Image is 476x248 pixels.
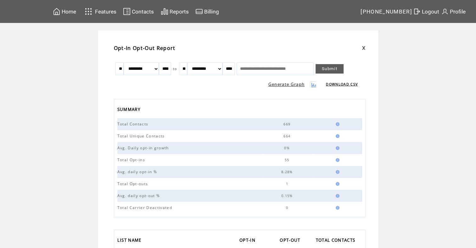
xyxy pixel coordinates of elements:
[334,206,339,210] img: help.gif
[283,134,292,138] span: 664
[450,8,466,15] span: Profile
[117,236,143,246] span: LIST NAME
[161,8,168,15] img: chart.svg
[62,8,76,15] span: Home
[334,122,339,126] img: help.gif
[83,6,94,17] img: features.svg
[334,170,339,174] img: help.gif
[326,82,358,86] a: DOWNLOAD CSV
[117,181,150,186] span: Total Opt-outs
[268,81,305,87] a: Generate Graph
[117,157,147,163] span: Total Opt-ins
[281,194,294,198] span: 0.15%
[173,67,177,71] span: to
[117,145,171,151] span: Avg. Daily opt-in growth
[239,236,257,246] span: OPT-IN
[283,122,292,126] span: 669
[316,236,359,246] a: TOTAL CONTACTS
[334,134,339,138] img: help.gif
[95,8,116,15] span: Features
[82,5,118,18] a: Features
[122,7,155,16] a: Contacts
[117,105,142,115] span: SUMMARY
[53,8,60,15] img: home.svg
[117,193,162,198] span: Avg. daily opt-out %
[284,146,291,150] span: 0%
[117,205,174,210] span: Total Carrier Deactivated
[117,236,145,246] a: LIST NAME
[281,170,294,174] span: 8.28%
[280,236,303,246] a: OPT-OUT
[316,236,357,246] span: TOTAL CONTACTS
[239,236,259,246] a: OPT-IN
[361,8,412,15] span: [PHONE_NUMBER]
[194,7,220,16] a: Billing
[285,158,291,162] span: 55
[160,7,190,16] a: Reports
[117,169,159,174] span: Avg. daily opt-in %
[334,158,339,162] img: help.gif
[52,7,77,16] a: Home
[204,8,219,15] span: Billing
[286,206,289,210] span: 0
[132,8,154,15] span: Contacts
[123,8,131,15] img: contacts.svg
[114,45,176,52] span: Opt-In Opt-Out Report
[441,8,449,15] img: profile.svg
[413,8,421,15] img: exit.svg
[334,194,339,198] img: help.gif
[286,182,289,186] span: 1
[117,133,166,139] span: Total Unique Contacts
[422,8,439,15] span: Logout
[412,7,440,16] a: Logout
[316,64,344,74] a: Submit
[334,146,339,150] img: help.gif
[334,182,339,186] img: help.gif
[280,236,302,246] span: OPT-OUT
[440,7,467,16] a: Profile
[170,8,189,15] span: Reports
[117,121,150,127] span: Total Contacts
[195,8,203,15] img: creidtcard.svg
